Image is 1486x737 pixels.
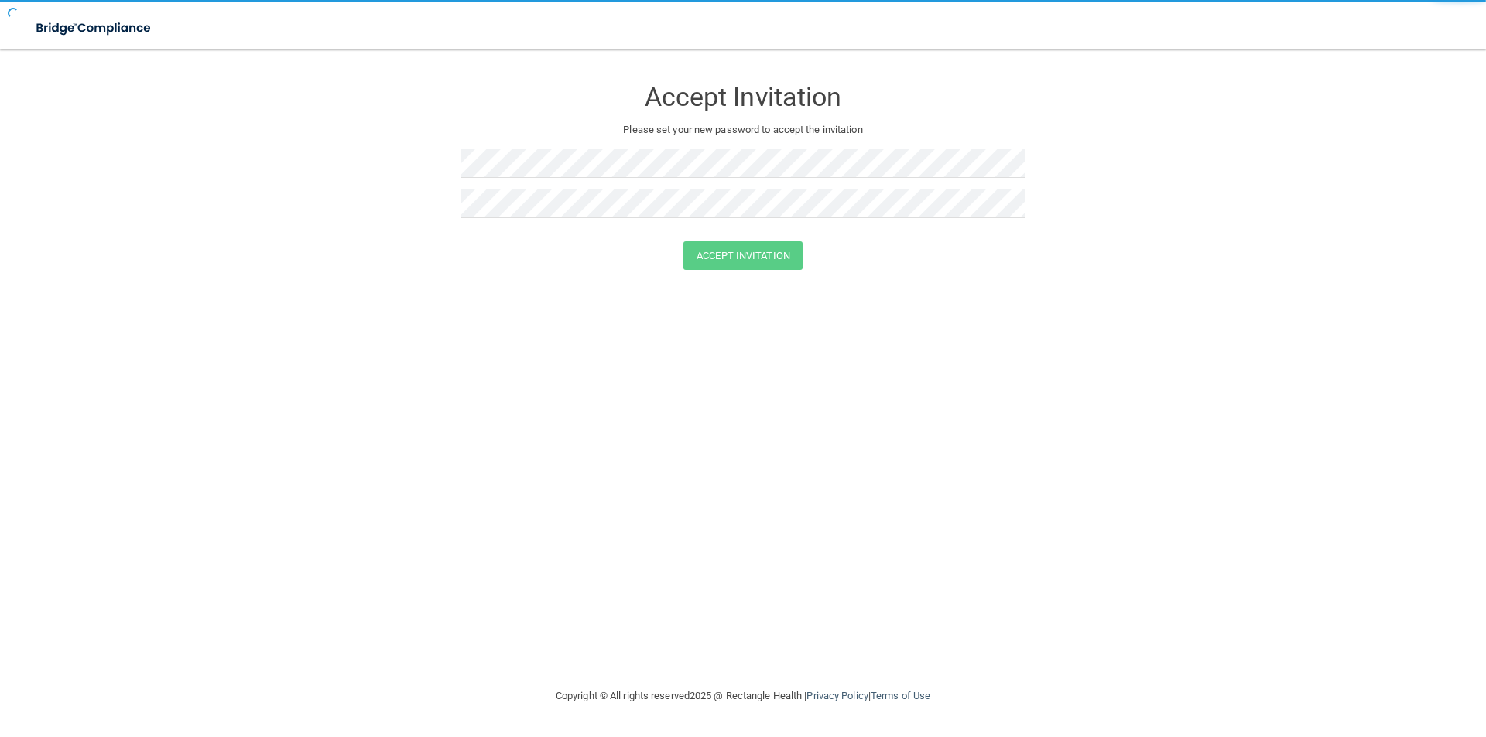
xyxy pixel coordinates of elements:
a: Privacy Policy [806,690,868,701]
h3: Accept Invitation [461,83,1025,111]
button: Accept Invitation [683,241,803,270]
img: bridge_compliance_login_screen.278c3ca4.svg [23,12,166,44]
p: Please set your new password to accept the invitation [472,121,1014,139]
div: Copyright © All rights reserved 2025 @ Rectangle Health | | [461,671,1025,721]
a: Terms of Use [871,690,930,701]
